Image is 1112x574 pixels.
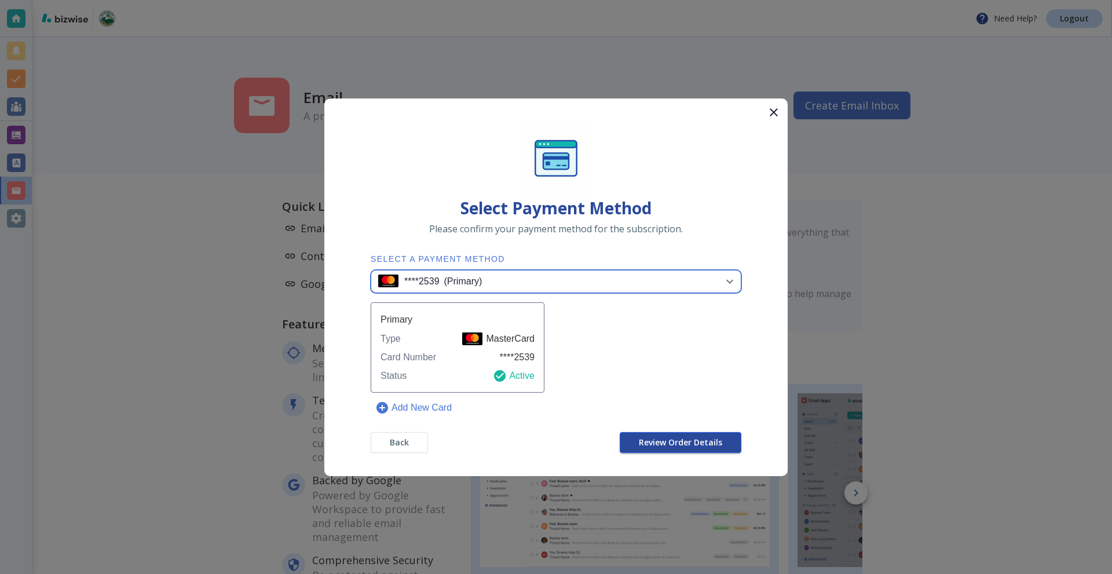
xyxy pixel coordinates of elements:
span: Review Order Details [639,438,722,447]
span: Back [390,438,409,447]
button: Add New Card [371,397,456,418]
p: Please confirm your payment method for the subscription. [371,222,741,234]
img: MasterCard [378,275,398,287]
p: Status [381,369,407,383]
p: Type [381,332,401,346]
img: MasterCard [462,332,482,345]
p: (Primary) [444,275,482,288]
p: Card Number [381,350,436,364]
button: Review Order Details [620,432,741,453]
p: Add New Card [392,401,452,415]
h6: SELECT A PAYMENT METHOD [371,253,505,265]
p: MasterCard [462,332,535,346]
img: Payment Methods [519,121,593,195]
strong: Select Payment Method [460,196,652,218]
p: Active [493,369,535,383]
h6: Primary [381,312,535,327]
button: Back [371,432,428,453]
